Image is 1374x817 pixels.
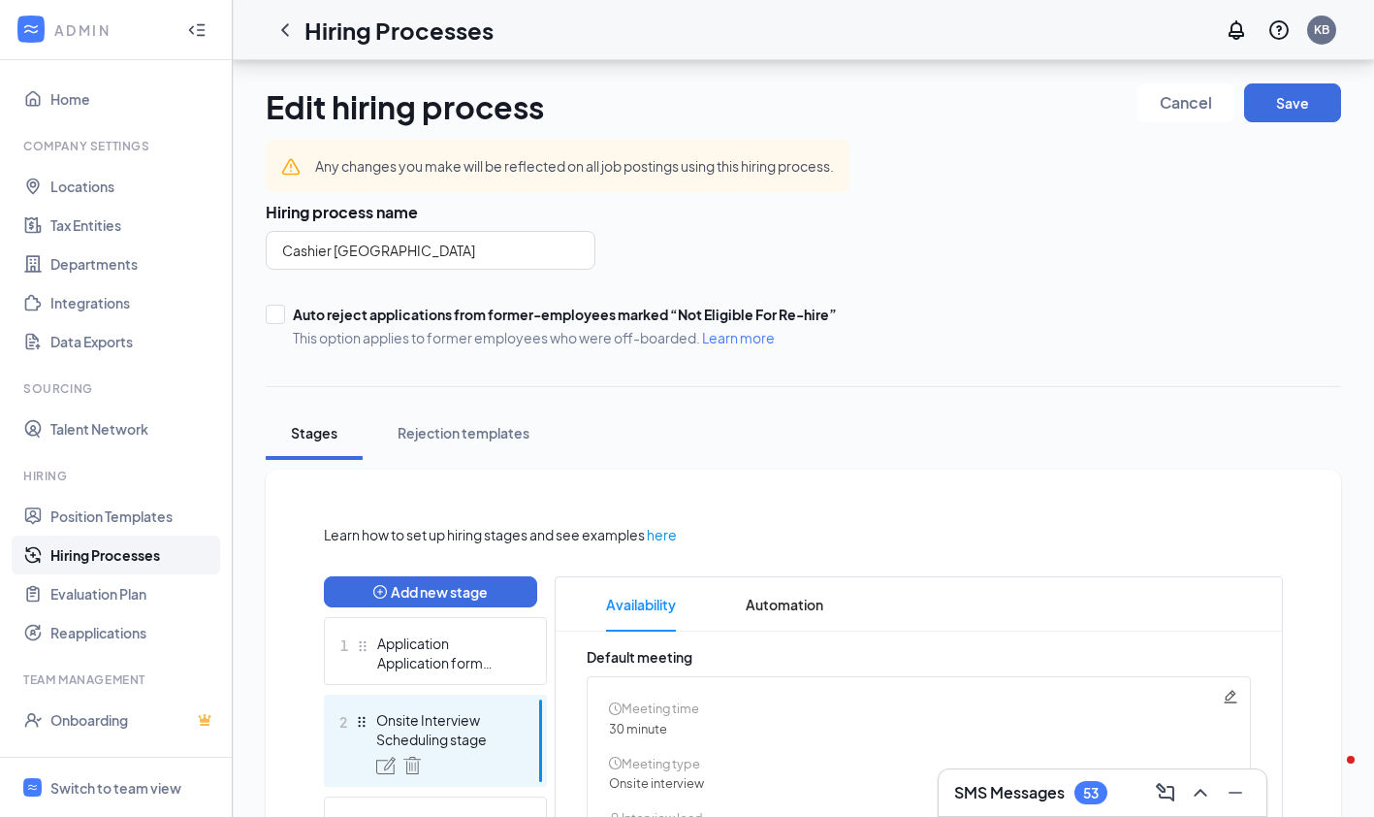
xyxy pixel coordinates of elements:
div: Application [377,634,519,653]
div: Hiring [23,468,212,484]
a: Hiring Processes [50,536,216,574]
span: Automation [746,577,823,632]
a: here [647,524,677,545]
a: Home [50,80,216,118]
svg: QuestionInfo [1267,18,1291,42]
div: Application form stage [377,653,519,672]
div: Scheduling stage [376,730,518,749]
div: Meeting type [609,754,1228,773]
input: Name of hiring process [266,231,595,270]
a: Integrations [50,283,216,322]
svg: ChevronLeft [273,18,297,42]
a: Evaluation Plan [50,574,216,613]
div: Rejection templates [398,423,529,442]
a: Learn more [702,329,775,346]
div: Team Management [23,671,212,688]
span: Learn how to set up hiring stages and see examples [324,524,645,545]
a: Position Templates [50,497,216,536]
h1: Hiring Processes [304,14,494,47]
div: KB [1314,21,1329,38]
a: Tax Entities [50,206,216,245]
div: Onsite interview [609,773,1228,793]
span: Cancel [1160,96,1212,110]
span: clock-circle [609,757,622,769]
svg: Collapse [187,20,207,40]
button: Cancel [1137,83,1234,122]
div: Any changes you make will be reflected on all job postings using this hiring process. [315,155,834,177]
svg: Drag [355,715,368,729]
span: 1 [340,634,348,657]
div: 30 minute [609,719,1228,738]
svg: WorkstreamLogo [26,781,39,794]
div: 53 [1083,785,1099,801]
span: clock-circle [609,703,622,715]
div: ADMIN [54,20,170,40]
svg: Warning [281,157,301,177]
span: This option applies to former employees who were off-boarded. [293,328,837,347]
button: Save [1244,83,1341,122]
span: 2 [339,710,347,734]
button: plus-circleAdd new stage [324,576,537,607]
span: Default meeting [587,648,692,666]
div: Onsite Interview [376,710,518,730]
svg: ComposeMessage [1154,781,1177,804]
a: Departments [50,245,216,283]
div: Auto reject applications from former-employees marked “Not Eligible For Re-hire” [293,305,837,324]
div: Stages [285,423,343,442]
a: Reapplications [50,613,216,652]
a: Cancel [1137,83,1234,130]
svg: ChevronUp [1189,781,1212,804]
button: ChevronUp [1185,777,1216,808]
div: Meeting time [609,699,1228,718]
svg: WorkstreamLogo [21,19,41,39]
svg: Minimize [1224,781,1247,804]
a: Talent Network [50,409,216,448]
span: Availability [606,577,676,632]
svg: Drag [356,639,369,653]
a: Locations [50,167,216,206]
div: Sourcing [23,380,212,397]
h1: Edit hiring process [266,83,544,130]
button: ComposeMessage [1150,777,1181,808]
div: Company Settings [23,138,212,154]
h3: SMS Messages [954,782,1065,803]
svg: Notifications [1225,18,1248,42]
div: Switch to team view [50,778,181,798]
h3: Hiring process name [266,202,1341,223]
svg: Pencil [1223,689,1238,704]
button: Minimize [1220,777,1251,808]
span: plus-circle [373,585,387,599]
a: OnboardingCrown [50,701,216,739]
a: Data Exports [50,322,216,361]
iframe: Intercom live chat [1308,751,1355,798]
